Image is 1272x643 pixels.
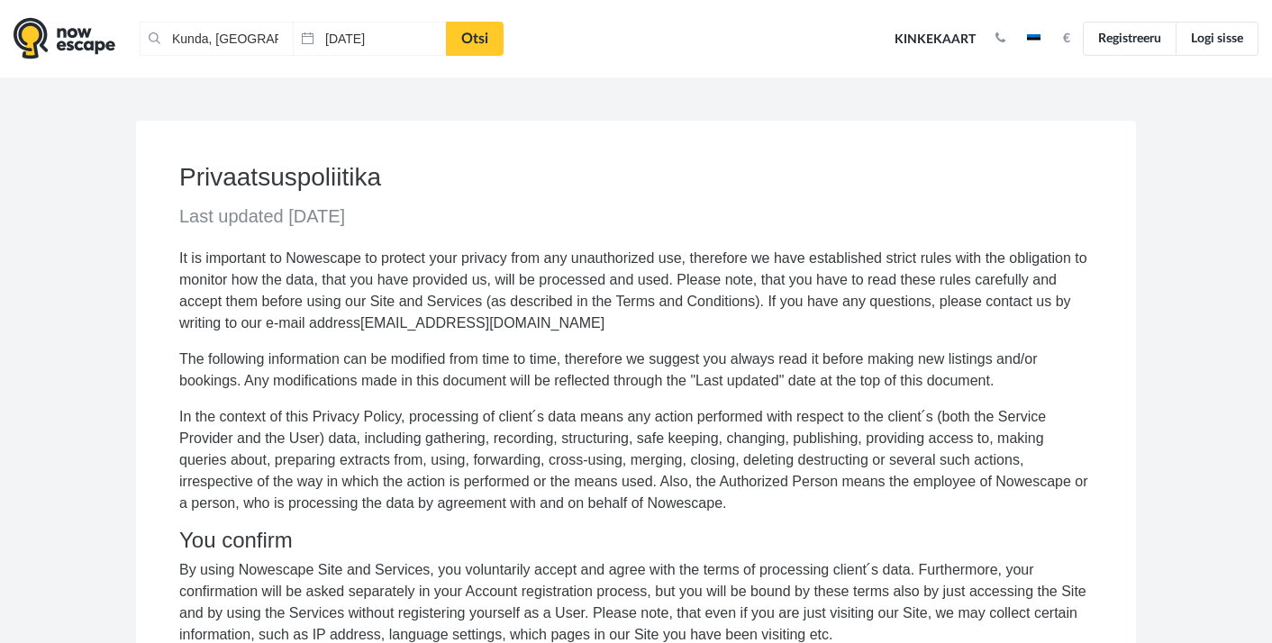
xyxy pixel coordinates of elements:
[1063,32,1070,45] strong: €
[179,164,1093,192] h3: Privaatsuspoliitika
[1027,34,1040,43] img: et.jpg
[179,248,1093,334] p: It is important to Nowescape to protect your privacy from any unauthorized use, therefore we have...
[140,22,293,56] input: Koha või toa nimi
[179,529,1093,552] h4: You confirm
[179,349,1093,392] p: The following information can be modified from time to time, therefore we suggest you always read...
[888,20,982,59] a: Kinkekaart
[14,17,115,59] img: logo
[1176,22,1258,56] a: Logi sisse
[446,22,504,56] a: Otsi
[293,22,446,56] input: Kuupäev
[1054,30,1079,48] button: €
[179,406,1093,514] p: In the context of this Privacy Policy, processing of client ́s data means any action performed wi...
[1083,22,1177,56] a: Registreeru
[179,206,1093,226] h5: Last updated [DATE]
